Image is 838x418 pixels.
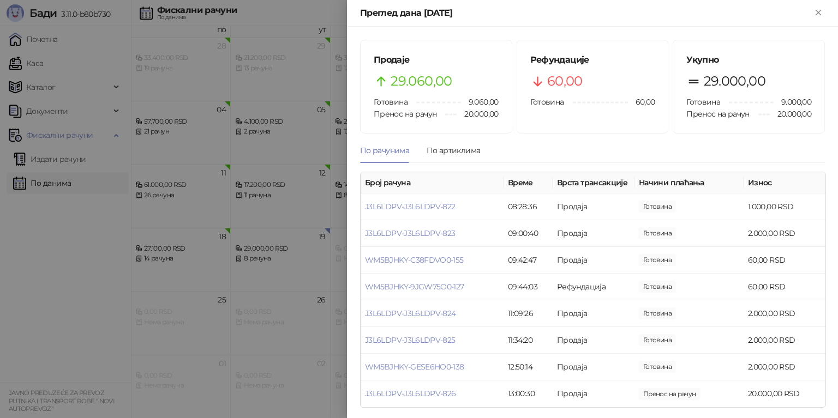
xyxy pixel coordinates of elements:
td: 12:50:14 [504,354,553,380]
a: J3L6LDPV-J3L6LDPV-822 [365,202,456,211]
td: 2.000,00 RSD [744,354,825,380]
a: J3L6LDPV-J3L6LDPV-825 [365,335,456,345]
span: Пренос на рачун [686,109,749,119]
span: 9.060,00 [461,96,499,108]
span: 29.060,00 [391,71,452,92]
th: Број рачуна [361,172,504,193]
td: 09:00:40 [504,220,553,247]
th: Износ [744,172,825,193]
td: 60,00 RSD [744,247,825,274]
a: WM5BJHKY-C38FDVO0-155 [365,255,464,265]
a: J3L6LDPV-J3L6LDPV-826 [365,389,456,398]
th: Врста трансакције [553,172,635,193]
span: 2.000,00 [639,227,676,239]
td: 60,00 RSD [744,274,825,300]
span: 60,00 [547,71,583,92]
td: 09:42:47 [504,247,553,274]
span: 2.000,00 [639,307,676,319]
div: По рачунима [360,144,409,156]
td: 2.000,00 RSD [744,327,825,354]
span: 60,00 [628,96,655,108]
span: 1.000,00 [639,201,676,213]
span: Пренос на рачун [374,109,436,119]
span: 2.000,00 [639,334,676,346]
td: 11:34:20 [504,327,553,354]
span: 20.000,00 [639,388,700,400]
span: 60,00 [639,254,676,266]
span: Готовина [374,97,408,107]
td: Продаја [553,193,635,220]
td: 11:09:26 [504,300,553,327]
a: WM5BJHKY-9JGW75O0-127 [365,282,464,292]
div: Преглед дана [DATE] [360,7,812,20]
td: Рефундација [553,274,635,300]
span: 29.000,00 [704,71,765,92]
td: 2.000,00 RSD [744,300,825,327]
a: WM5BJHKY-GESE6HO0-138 [365,362,464,372]
span: 20.000,00 [770,108,811,120]
span: Готовина [686,97,720,107]
td: Продаја [553,247,635,274]
h5: Укупно [686,53,811,66]
td: Продаја [553,380,635,407]
td: 1.000,00 RSD [744,193,825,220]
td: 09:44:03 [504,274,553,300]
td: Продаја [553,220,635,247]
td: 2.000,00 RSD [744,220,825,247]
td: 20.000,00 RSD [744,380,825,407]
button: Close [812,7,825,20]
td: 08:28:36 [504,193,553,220]
span: 9.000,00 [774,96,811,108]
span: 60,00 [639,281,676,293]
h5: Продаје [374,53,499,66]
td: 13:00:30 [504,380,553,407]
th: Начини плаћања [635,172,744,193]
td: Продаја [553,327,635,354]
span: Готовина [530,97,564,107]
a: J3L6LDPV-J3L6LDPV-824 [365,308,456,318]
a: J3L6LDPV-J3L6LDPV-823 [365,228,456,238]
h5: Рефундације [530,53,655,66]
td: Продаја [553,354,635,380]
div: По артиклима [427,144,480,156]
span: 2.000,00 [639,361,676,373]
span: 20.000,00 [457,108,498,120]
td: Продаја [553,300,635,327]
th: Време [504,172,553,193]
